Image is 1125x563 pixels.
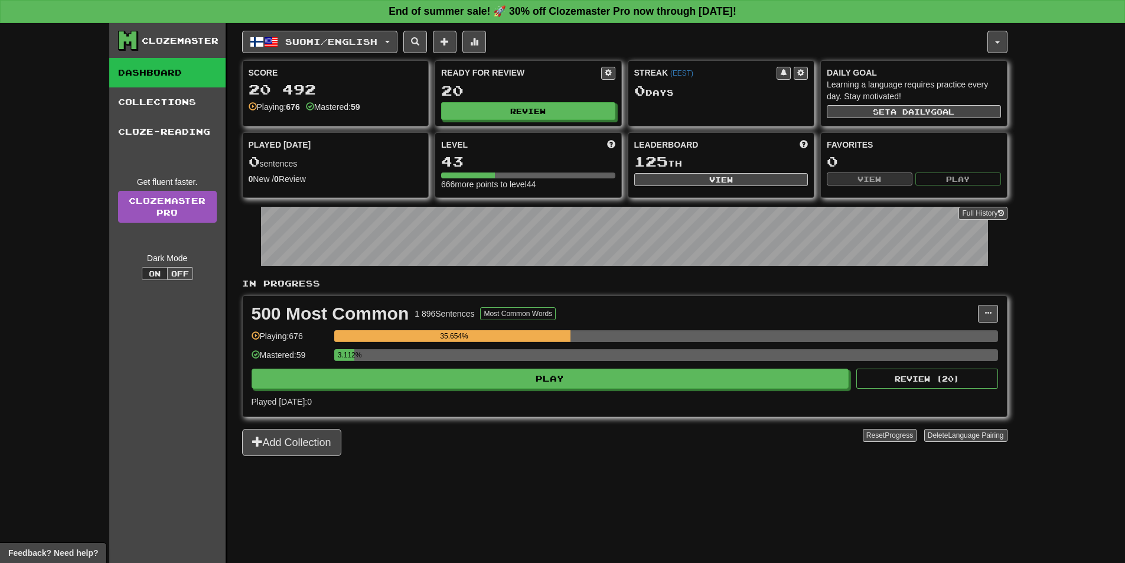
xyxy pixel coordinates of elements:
button: Full History [958,207,1007,220]
button: Play [915,173,1001,186]
strong: 676 [286,102,299,112]
div: Ready for Review [441,67,601,79]
div: 20 [441,83,615,98]
a: Cloze-Reading [109,117,226,147]
div: th [634,154,808,170]
button: Most Common Words [480,307,556,320]
div: Favorites [827,139,1001,151]
strong: End of summer sale! 🚀 30% off Clozemaster Pro now through [DATE]! [389,5,736,17]
div: sentences [249,154,423,170]
div: Dark Mode [118,252,217,264]
button: Seta dailygoal [827,105,1001,118]
span: a daily [891,108,931,116]
div: Daily Goal [827,67,1001,79]
div: 43 [441,154,615,169]
div: Mastered: 59 [252,349,328,369]
button: View [827,173,912,186]
div: 35.654% [338,330,571,342]
span: Leaderboard [634,139,699,151]
a: Dashboard [109,58,226,87]
span: Level [441,139,468,151]
span: Progress [885,431,913,440]
div: Mastered: [306,101,360,113]
div: 20 492 [249,82,423,97]
button: On [142,267,168,280]
a: Collections [109,87,226,117]
div: 3.112% [338,349,355,361]
div: Streak [634,67,777,79]
button: Add sentence to collection [433,31,456,53]
span: Played [DATE]: 0 [252,397,312,406]
a: ClozemasterPro [118,191,217,223]
p: In Progress [242,278,1007,289]
div: Score [249,67,423,79]
button: Add Collection [242,429,341,456]
div: 1 896 Sentences [415,308,474,320]
strong: 0 [249,174,253,184]
strong: 0 [274,174,279,184]
button: More stats [462,31,486,53]
span: Suomi / English [285,37,377,47]
button: Play [252,369,849,389]
a: (EEST) [670,69,693,77]
span: Score more points to level up [607,139,615,151]
span: 125 [634,153,668,170]
button: DeleteLanguage Pairing [924,429,1007,442]
div: Playing: [249,101,300,113]
strong: 59 [351,102,360,112]
span: This week in points, UTC [800,139,808,151]
div: 500 Most Common [252,305,409,323]
div: Get fluent faster. [118,176,217,188]
div: 666 more points to level 44 [441,178,615,190]
button: Review [441,102,615,120]
span: Open feedback widget [8,547,98,559]
div: Learning a language requires practice every day. Stay motivated! [827,79,1001,102]
span: Played [DATE] [249,139,311,151]
button: Off [167,267,193,280]
span: 0 [634,82,645,99]
button: Review (20) [856,369,998,389]
span: 0 [249,153,260,170]
button: Suomi/English [242,31,397,53]
div: Day s [634,83,808,99]
button: Search sentences [403,31,427,53]
div: Playing: 676 [252,330,328,350]
button: View [634,173,808,186]
div: 0 [827,154,1001,169]
div: New / Review [249,173,423,185]
div: Clozemaster [142,35,219,47]
span: Language Pairing [948,431,1003,440]
button: ResetProgress [863,429,917,442]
